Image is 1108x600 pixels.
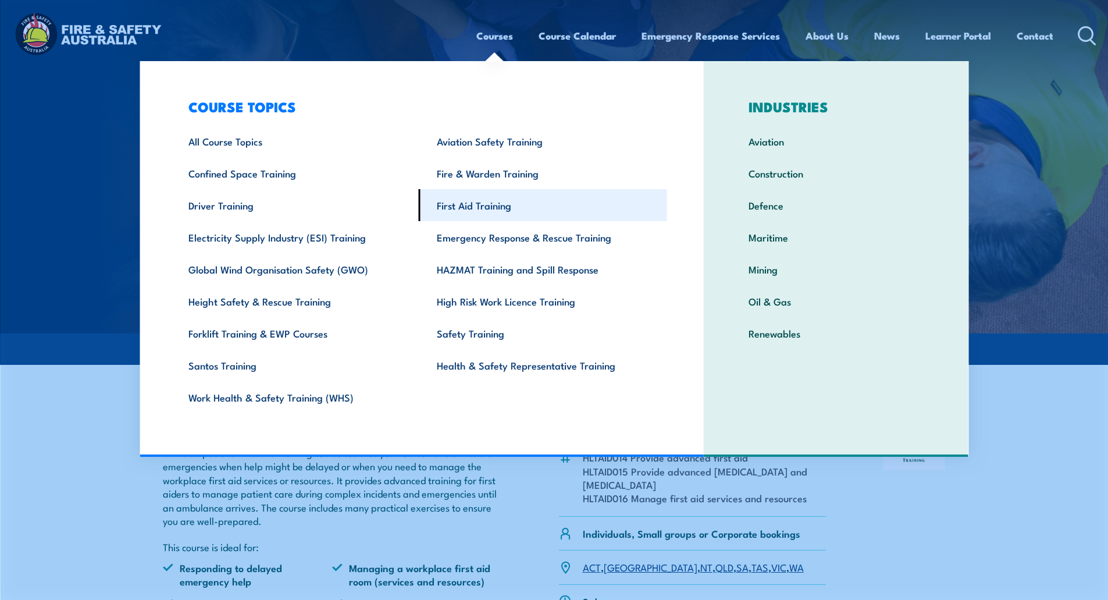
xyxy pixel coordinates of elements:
[476,20,513,51] a: Courses
[170,98,667,115] h3: COURSE TOPICS
[170,349,419,381] a: Santos Training
[163,561,333,588] li: Responding to delayed emergency help
[583,560,804,574] p: , , , , , , ,
[736,560,749,574] a: SA
[419,349,667,381] a: Health & Safety Representative Training
[751,560,768,574] a: TAS
[583,491,826,505] li: HLTAID016 Manage first aid services and resources
[731,189,942,221] a: Defence
[419,125,667,157] a: Aviation Safety Training
[163,446,503,527] p: Our Occupational First Aid Training course teaches you how to handle first aid emergencies when h...
[419,285,667,317] a: High Risk Work Licence Training
[170,221,419,253] a: Electricity Supply Industry (ESI) Training
[170,157,419,189] a: Confined Space Training
[806,20,849,51] a: About Us
[583,450,826,464] li: HLTAID014 Provide advanced first aid
[874,20,900,51] a: News
[700,560,712,574] a: NT
[731,253,942,285] a: Mining
[715,560,733,574] a: QLD
[539,20,616,51] a: Course Calendar
[583,527,800,540] p: Individuals, Small groups or Corporate bookings
[419,221,667,253] a: Emergency Response & Rescue Training
[771,560,786,574] a: VIC
[583,560,601,574] a: ACT
[170,317,419,349] a: Forklift Training & EWP Courses
[1017,20,1053,51] a: Contact
[170,285,419,317] a: Height Safety & Rescue Training
[789,560,804,574] a: WA
[170,125,419,157] a: All Course Topics
[419,317,667,349] a: Safety Training
[170,253,419,285] a: Global Wind Organisation Safety (GWO)
[163,540,503,553] p: This course is ideal for:
[731,285,942,317] a: Oil & Gas
[731,221,942,253] a: Maritime
[419,189,667,221] a: First Aid Training
[419,157,667,189] a: Fire & Warden Training
[925,20,991,51] a: Learner Portal
[332,561,502,588] li: Managing a workplace first aid room (services and resources)
[170,189,419,221] a: Driver Training
[731,125,942,157] a: Aviation
[642,20,780,51] a: Emergency Response Services
[170,381,419,413] a: Work Health & Safety Training (WHS)
[731,317,942,349] a: Renewables
[731,157,942,189] a: Construction
[731,98,942,115] h3: INDUSTRIES
[419,253,667,285] a: HAZMAT Training and Spill Response
[583,464,826,492] li: HLTAID015 Provide advanced [MEDICAL_DATA] and [MEDICAL_DATA]
[604,560,697,574] a: [GEOGRAPHIC_DATA]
